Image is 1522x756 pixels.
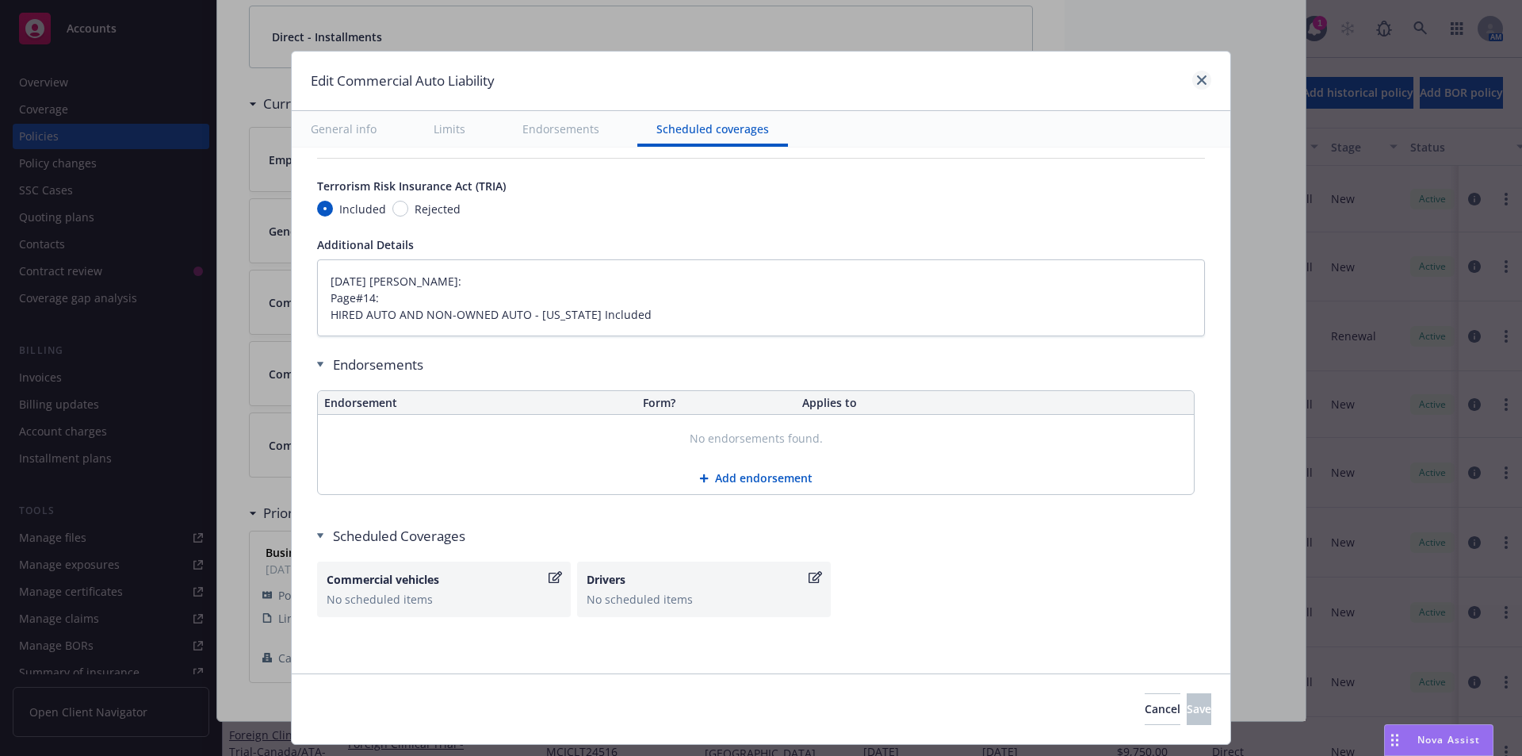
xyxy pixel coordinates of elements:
button: Limits [415,111,484,147]
span: Terrorism Risk Insurance Act (TRIA) [317,178,506,194]
div: Drivers [587,571,805,588]
div: Scheduled Coverages [317,527,1205,546]
button: General info [292,111,396,147]
span: Additional Details [317,237,414,252]
span: Included [339,201,386,217]
div: No scheduled items [587,591,821,608]
button: Commercial vehiclesNo scheduled items [317,562,571,617]
span: No endorsements found. [690,431,823,447]
th: Applies to [796,391,1194,415]
input: Included [317,201,333,217]
button: Scheduled coverages [637,111,788,147]
span: Rejected [415,201,461,217]
th: Form? [637,391,796,415]
button: Add endorsement [318,462,1194,494]
div: Commercial vehicles [327,571,545,588]
button: Endorsements [503,111,618,147]
input: Rejected [392,201,408,217]
textarea: [DATE] [PERSON_NAME]: Page#14: HIRED AUTO AND NON-OWNED AUTO - [US_STATE] Included [317,259,1205,336]
div: Drag to move [1385,725,1405,755]
button: DriversNo scheduled items [577,562,831,617]
button: Nova Assist [1384,724,1493,756]
th: Endorsement [318,391,637,415]
div: No scheduled items [327,591,561,608]
div: Endorsements [317,355,1195,374]
span: Nova Assist [1417,733,1480,746]
h1: Edit Commercial Auto Liability [311,71,495,91]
